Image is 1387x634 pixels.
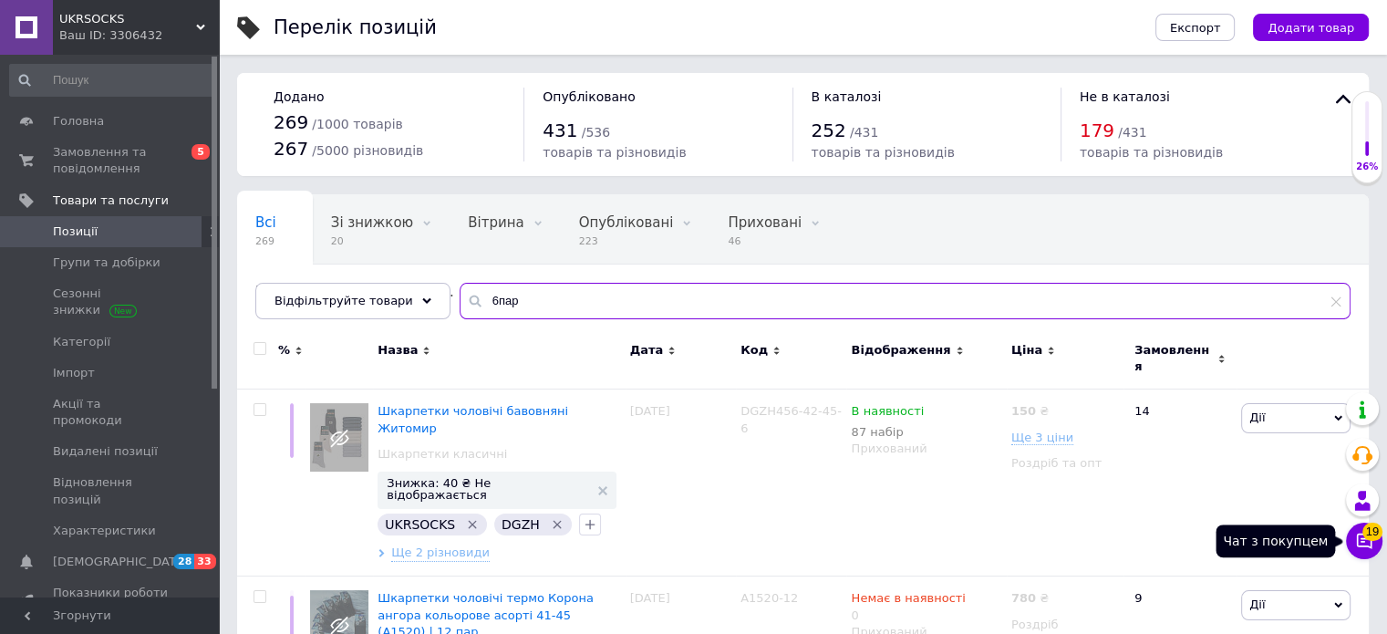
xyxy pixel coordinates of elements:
span: Дата [630,342,664,359]
span: Видалені позиції [53,443,158,460]
span: Акції та промокоди [53,396,169,429]
span: Опубліковані [579,214,674,231]
div: ₴ [1011,590,1049,607]
span: 431 [543,120,577,141]
div: Чат з покупцем [1216,525,1335,557]
span: Товари та послуги [53,192,169,209]
b: 150 [1011,404,1036,418]
span: А1520-12 [740,591,798,605]
span: товарів та різновидів [543,145,686,160]
a: Шкарпетки класичні [378,446,507,463]
span: Відновлення позицій [53,474,169,507]
span: Замовлення та повідомлення [53,144,169,177]
span: Категорії [53,334,110,350]
span: DGZH456-42-45-6 [740,404,842,434]
span: Мужские носки, Женские... [255,284,454,300]
span: Імпорт [53,365,95,381]
span: товарів та різновидів [812,145,955,160]
div: Ваш ID: 3306432 [59,27,219,44]
a: Шкарпетки чоловічі бавовняні Житомир [378,404,568,434]
span: UKRSOCKS [385,517,455,532]
span: 179 [1080,120,1114,141]
div: ₴ [1011,403,1049,420]
span: Замовлення [1134,342,1213,375]
span: Показники роботи компанії [53,585,169,618]
span: [DEMOGRAPHIC_DATA] [53,554,188,570]
button: Чат з покупцем19 [1346,523,1382,559]
span: DGZH [502,517,540,532]
span: Ще 2 різновиди [391,545,490,562]
div: Перелік позицій [274,18,437,37]
span: Дії [1249,598,1265,611]
span: 252 [812,120,846,141]
span: Опубліковано [543,89,636,104]
span: Приховані [728,214,802,231]
div: Мужские носки, Женские носки, Мужские носки спортивные [237,265,491,334]
span: Ціна [1011,342,1042,359]
div: [DATE] [626,390,736,577]
span: / 431 [850,125,878,140]
img: Носки мужские Житомир хлопок 90% ассорти | 6 пар 42-45 [310,403,368,472]
span: 19 [1362,519,1382,537]
svg: Видалити мітку [550,517,564,532]
span: 5 [191,144,210,160]
div: Прихований [851,441,1001,457]
span: В каталозі [812,89,882,104]
span: 28 [173,554,194,569]
div: 26% [1352,161,1382,173]
span: 269 [274,111,308,133]
span: Ще 3 ціни [1011,431,1073,445]
span: Не в каталозі [1080,89,1170,104]
div: 0 [851,590,965,623]
div: Роздріб та опт [1011,455,1119,472]
span: Всі [255,214,276,231]
span: Додано [274,89,324,104]
input: Пошук [9,64,215,97]
span: Головна [53,113,104,130]
div: 87 набір [851,425,924,439]
span: Відфільтруйте товари [274,294,413,307]
div: 14 [1123,390,1237,577]
span: В наявності [851,404,924,423]
span: / 536 [582,125,610,140]
span: / 5000 різновидів [312,143,423,158]
span: 223 [579,234,674,248]
span: Зі знижкою [331,214,413,231]
span: 267 [274,138,308,160]
button: Додати товар [1253,14,1369,41]
span: 33 [194,554,215,569]
div: Роздріб [1011,617,1119,633]
span: Назва [378,342,418,359]
span: Відображення [851,342,950,359]
b: 780 [1011,591,1036,605]
span: / 431 [1118,125,1146,140]
span: Позиції [53,223,98,240]
span: Сезонні знижки [53,286,169,318]
span: Знижка: 40 ₴ Не відображається [387,477,588,501]
button: Експорт [1155,14,1236,41]
span: Характеристики [53,523,156,539]
span: Експорт [1170,21,1221,35]
span: Вітрина [468,214,523,231]
span: Групи та добірки [53,255,160,271]
span: Немає в наявності [851,591,965,610]
span: 46 [728,234,802,248]
input: Пошук по назві позиції, артикулу і пошуковим запитам [460,283,1351,319]
span: Додати товар [1268,21,1354,35]
span: Дії [1249,411,1265,424]
span: % [278,342,290,359]
span: Код [740,342,768,359]
svg: Видалити мітку [465,517,480,532]
span: 269 [255,234,276,248]
span: 20 [331,234,413,248]
span: / 1000 товарів [312,117,402,131]
span: UKRSOCKS [59,11,196,27]
span: товарів та різновидів [1080,145,1223,160]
